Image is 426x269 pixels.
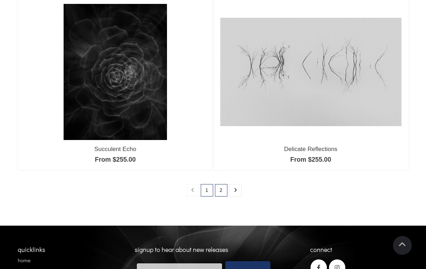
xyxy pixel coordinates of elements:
[393,236,412,255] a: Scroll To Top
[94,146,136,152] a: Succulent Echo
[284,146,337,152] a: Delicate Reflections
[215,184,227,197] a: 2
[18,245,45,254] span: quicklinks
[220,18,401,126] img: Delicate Reflections
[290,156,331,163] a: From $255.00
[201,184,213,197] a: 1
[18,257,31,264] a: home
[310,245,332,254] span: connect
[135,245,228,254] span: signup to hear about new releases
[64,4,167,140] img: Succulent Echo
[95,156,136,163] a: From $255.00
